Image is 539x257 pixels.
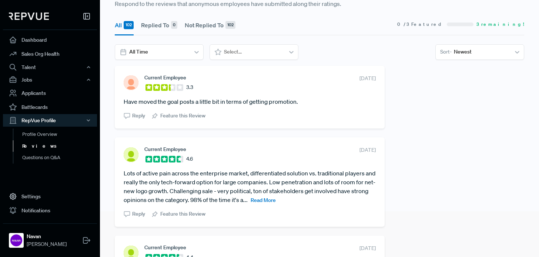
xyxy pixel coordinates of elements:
img: RepVue [9,13,49,20]
img: Navan [10,234,22,246]
a: Reviews [13,140,107,152]
span: Feature this Review [160,112,205,120]
span: [DATE] [359,146,376,154]
a: Applicants [3,86,97,100]
span: Reply [132,210,145,218]
span: Feature this Review [160,210,205,218]
div: 0 [171,21,177,29]
span: 4.6 [186,155,193,163]
button: Talent [3,61,97,73]
article: Lots of active pain across the enterprise market, differentiated solution vs. traditional players... [124,169,376,204]
a: Settings [3,189,97,203]
span: Current Employee [144,75,186,80]
span: [PERSON_NAME] [27,240,67,248]
button: Replied To 0 [141,15,177,35]
article: Have moved the goal posts a little bit in terms of getting promotion. [124,97,376,106]
strong: Navan [27,233,67,240]
span: 3.3 [186,83,193,91]
a: NavanNavan[PERSON_NAME] [3,223,97,251]
span: Current Employee [144,146,186,152]
span: 3 remaining! [476,21,524,28]
div: 102 [225,21,235,29]
a: Notifications [3,203,97,217]
a: Profile Overview [13,128,107,140]
span: [DATE] [359,75,376,82]
button: Jobs [3,73,97,86]
span: 0 / 3 Featured [397,21,444,28]
span: Reply [132,112,145,120]
a: Sales Org Health [3,47,97,61]
a: Battlecards [3,100,97,114]
div: 102 [124,21,134,29]
a: Dashboard [3,33,97,47]
span: Read More [251,197,276,203]
span: Sort - [440,48,452,56]
span: Current Employee [144,244,186,250]
button: RepVue Profile [3,114,97,127]
a: Questions on Q&A [13,152,107,164]
span: [DATE] [359,244,376,252]
button: All 102 [115,15,134,35]
button: Not Replied To 102 [185,15,235,35]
